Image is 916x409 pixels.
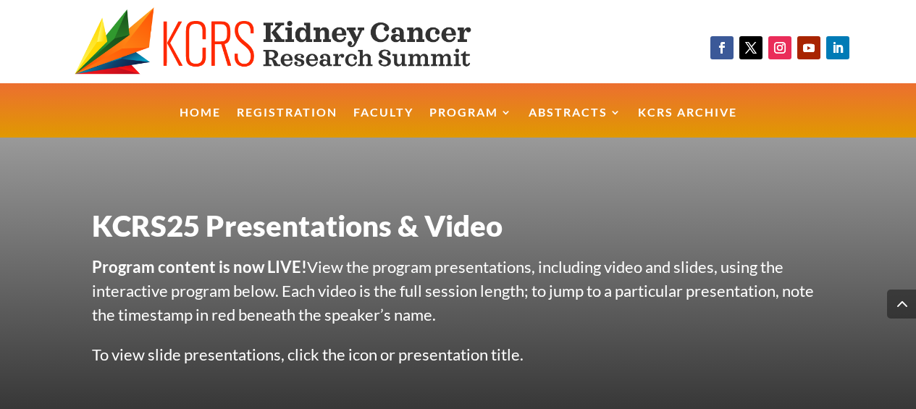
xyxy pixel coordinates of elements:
a: Program [429,107,513,138]
strong: Program content is now LIVE! [92,257,307,277]
a: Abstracts [529,107,622,138]
span: To view slide presentations, click the icon or presentation title. [92,345,524,364]
a: Follow on Instagram [768,36,791,59]
a: Follow on X [739,36,762,59]
a: Follow on Facebook [710,36,734,59]
a: Faculty [353,107,413,138]
a: Home [180,107,221,138]
a: Follow on Youtube [797,36,820,59]
span: View the program presentations, including video and slides, using the interactive program below. ... [92,257,814,324]
a: Follow on LinkedIn [826,36,849,59]
a: Registration [237,107,337,138]
span: KCRS25 Presentations & Video [92,208,503,243]
img: KCRS generic logo wide [75,7,520,76]
a: KCRS Archive [638,107,737,138]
